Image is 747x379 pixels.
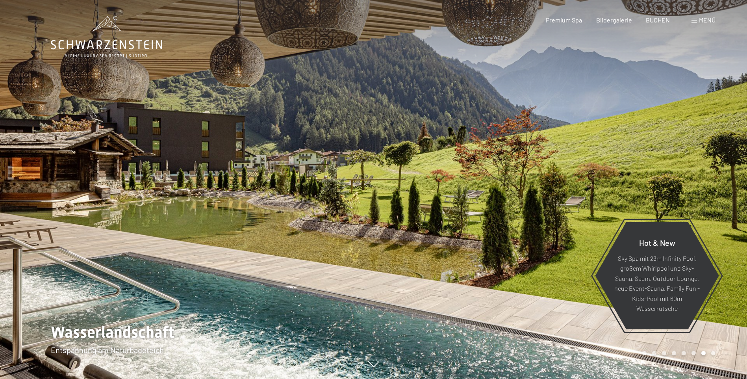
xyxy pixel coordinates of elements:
a: Hot & New Sky Spa mit 23m Infinity Pool, großem Whirlpool und Sky-Sauna, Sauna Outdoor Lounge, ne... [595,221,719,330]
div: Carousel Page 5 [682,351,686,355]
a: Bildergalerie [596,16,632,24]
div: Carousel Page 6 [691,351,696,355]
a: Premium Spa [546,16,582,24]
div: Carousel Page 2 [652,351,656,355]
span: Menü [699,16,715,24]
div: Carousel Page 4 [672,351,676,355]
a: BUCHEN [646,16,670,24]
div: Carousel Pagination [639,351,715,355]
div: Carousel Page 7 (Current Slide) [701,351,706,355]
div: Carousel Page 8 [711,351,715,355]
span: Hot & New [639,238,675,247]
div: Carousel Page 1 [642,351,647,355]
div: Carousel Page 3 [662,351,666,355]
p: Sky Spa mit 23m Infinity Pool, großem Whirlpool und Sky-Sauna, Sauna Outdoor Lounge, neue Event-S... [614,253,700,314]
